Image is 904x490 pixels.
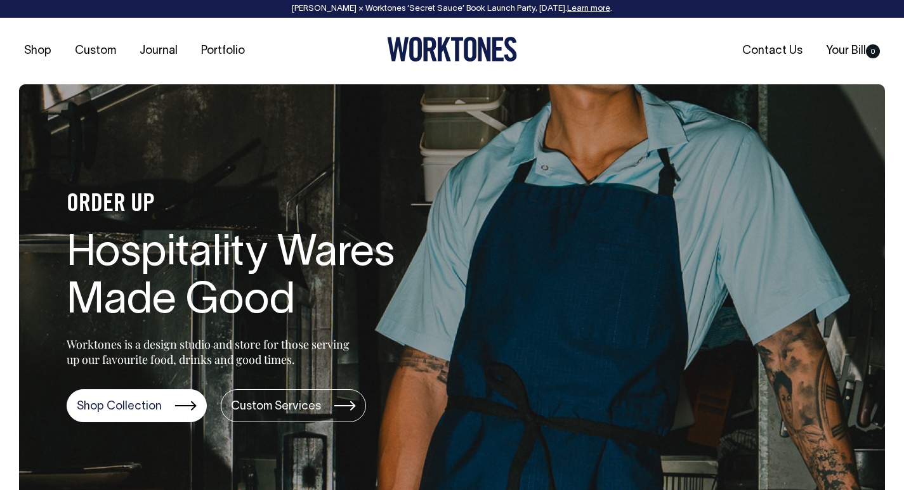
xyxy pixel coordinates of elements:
[567,5,610,13] a: Learn more
[67,389,207,422] a: Shop Collection
[67,337,355,367] p: Worktones is a design studio and store for those serving up our favourite food, drinks and good t...
[67,191,473,218] h4: ORDER UP
[821,41,885,61] a: Your Bill0
[70,41,121,61] a: Custom
[134,41,183,61] a: Journal
[737,41,808,61] a: Contact Us
[196,41,250,61] a: Portfolio
[67,231,473,326] h1: Hospitality Wares Made Good
[866,44,880,58] span: 0
[13,4,891,13] div: [PERSON_NAME] × Worktones ‘Secret Sauce’ Book Launch Party, [DATE]. .
[221,389,366,422] a: Custom Services
[19,41,56,61] a: Shop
